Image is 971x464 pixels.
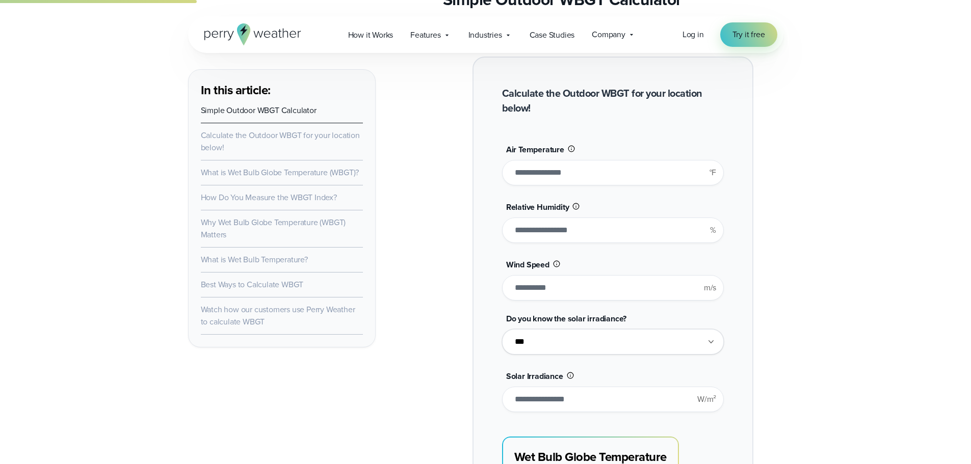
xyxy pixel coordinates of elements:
[339,24,402,45] a: How it Works
[201,129,360,153] a: Calculate the Outdoor WBGT for your location below!
[201,104,317,116] a: Simple Outdoor WBGT Calculator
[720,22,777,47] a: Try it free
[201,254,308,265] a: What is Wet Bulb Temperature?
[683,29,704,41] a: Log in
[201,216,346,240] a: Why Wet Bulb Globe Temperature (WBGT) Matters
[348,29,393,41] span: How it Works
[506,370,563,382] span: Solar Irradiance
[521,24,584,45] a: Case Studies
[201,304,355,327] a: Watch how our customers use Perry Weather to calculate WBGT
[506,313,626,324] span: Do you know the solar irradiance?
[201,279,304,290] a: Best Ways to Calculate WBGT
[502,86,724,116] h2: Calculate the Outdoor WBGT for your location below!
[468,29,502,41] span: Industries
[732,29,765,41] span: Try it free
[506,259,549,270] span: Wind Speed
[592,29,625,41] span: Company
[410,29,440,41] span: Features
[530,29,575,41] span: Case Studies
[683,29,704,40] span: Log in
[201,167,359,178] a: What is Wet Bulb Globe Temperature (WBGT)?
[201,192,337,203] a: How Do You Measure the WBGT Index?
[506,201,569,213] span: Relative Humidity
[506,144,564,155] span: Air Temperature
[201,82,363,98] h3: In this article:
